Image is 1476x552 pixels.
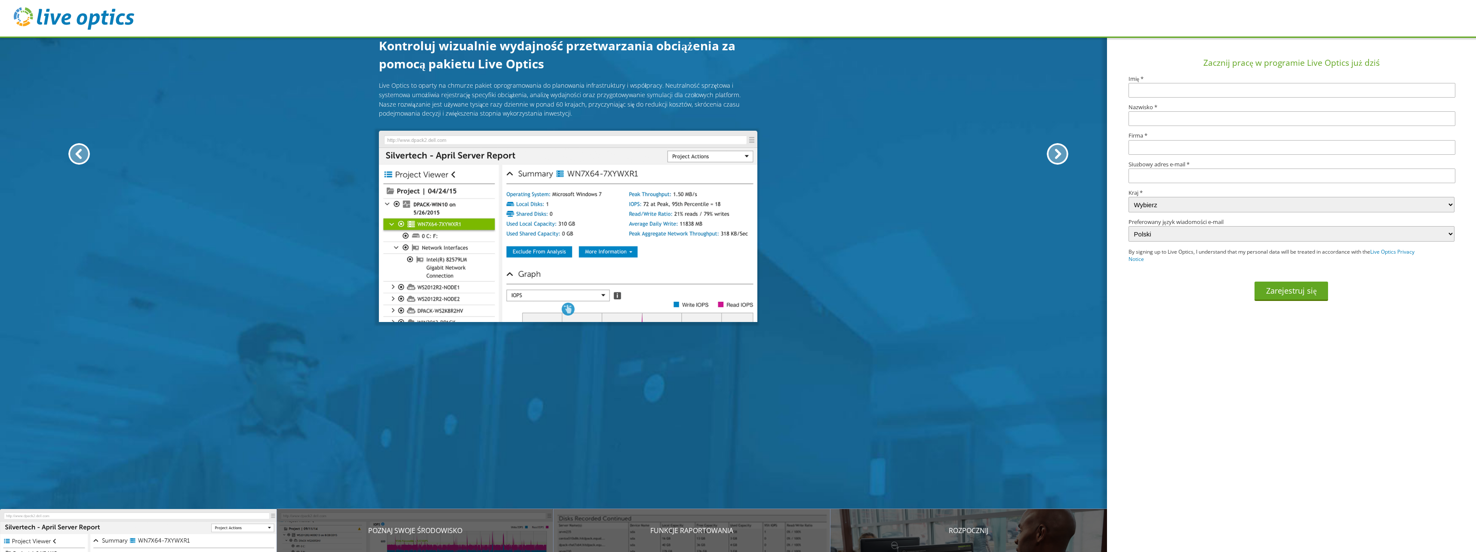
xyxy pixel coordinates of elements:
button: Zarejestruj się [1255,282,1328,301]
img: Przedstawiamy Live Optics [379,131,757,322]
img: live_optics_svg.svg [14,7,134,30]
label: Preferowany język wiadomości e-mail [1129,219,1454,225]
label: Służbowy adres e-mail * [1129,162,1454,167]
p: Live Optics to oparty na chmurze pakiet oprogramowania do planowania infrastruktury i współpracy.... [379,81,757,118]
label: Firma * [1129,133,1454,138]
p: Rozpocznij [830,525,1107,536]
label: Kraj * [1129,190,1454,196]
h1: Kontroluj wizualnie wydajność przetwarzania obciążenia za pomocą pakietu Live Optics [379,37,757,73]
p: By signing up to Live Optics, I understand that my personal data will be treated in accordance wi... [1129,248,1422,263]
label: Nazwisko * [1129,104,1454,110]
h1: Zacznij pracę w programie Live Optics już dziś [1110,57,1473,69]
p: Funkcje raportowania [553,525,830,536]
p: Poznaj swoje środowisko [277,525,554,536]
a: Live Optics Privacy Notice [1129,248,1414,263]
label: Imię * [1129,76,1454,82]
